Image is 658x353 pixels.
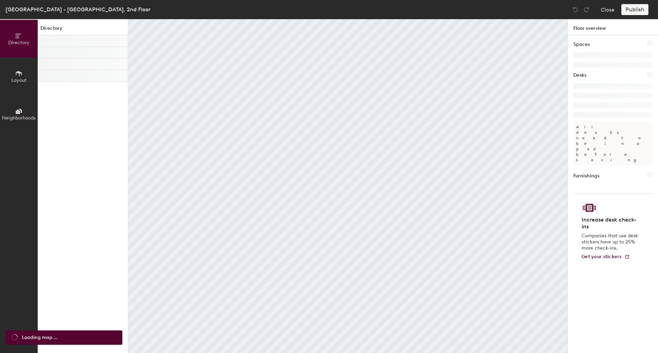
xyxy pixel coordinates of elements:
span: Layout [11,77,27,83]
h1: Directory [38,25,128,35]
canvas: Map [128,19,568,353]
h1: Spaces [573,41,590,48]
h1: Furnishings [573,172,599,180]
div: [GEOGRAPHIC_DATA] - [GEOGRAPHIC_DATA], 2nd Floor [5,5,150,14]
a: Get your stickers [582,254,630,260]
img: Redo [583,6,590,13]
span: Directory [8,40,29,46]
img: Undo [572,6,579,13]
p: All desks need to be in a pod before saving [573,122,653,165]
span: Get your stickers [582,254,622,260]
h1: Desks [573,72,586,79]
button: Close [601,4,614,15]
span: Loading map ... [22,334,58,341]
p: Companies that use desk stickers have up to 25% more check-ins. [582,233,640,251]
img: Sticker logo [582,202,597,214]
span: Neighborhoods [2,115,36,121]
h1: Floor overview [568,19,658,35]
h4: Increase desk check-ins [582,216,640,230]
